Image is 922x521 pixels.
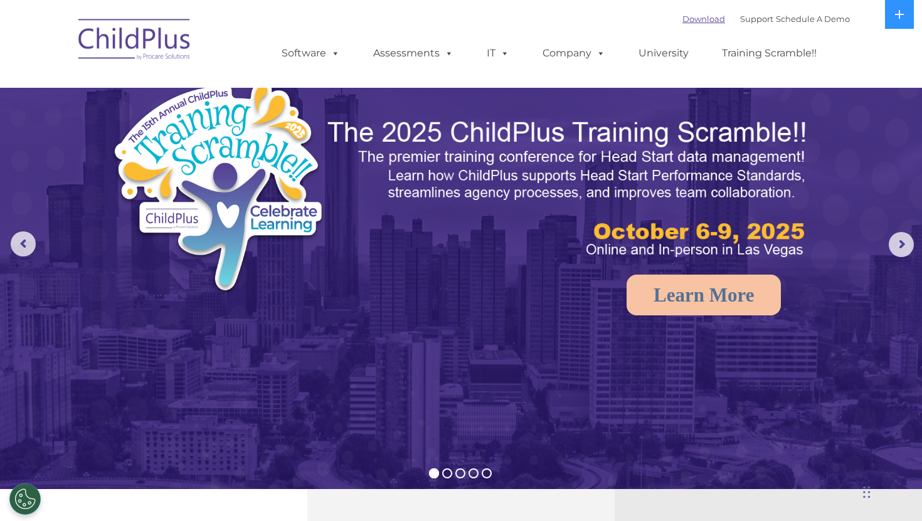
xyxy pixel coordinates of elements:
[361,41,466,66] a: Assessments
[174,134,228,144] span: Phone number
[174,83,213,92] span: Last name
[627,275,781,315] a: Learn More
[711,386,922,521] iframe: Chat Widget
[72,10,198,73] img: ChildPlus by Procare Solutions
[682,14,850,24] font: |
[863,473,871,511] div: Drag
[474,41,522,66] a: IT
[776,14,850,24] a: Schedule A Demo
[740,14,773,24] a: Support
[9,483,41,515] button: Cookies Settings
[709,41,829,66] a: Training Scramble!!
[530,41,618,66] a: Company
[682,14,725,24] a: Download
[626,41,701,66] a: University
[269,41,352,66] a: Software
